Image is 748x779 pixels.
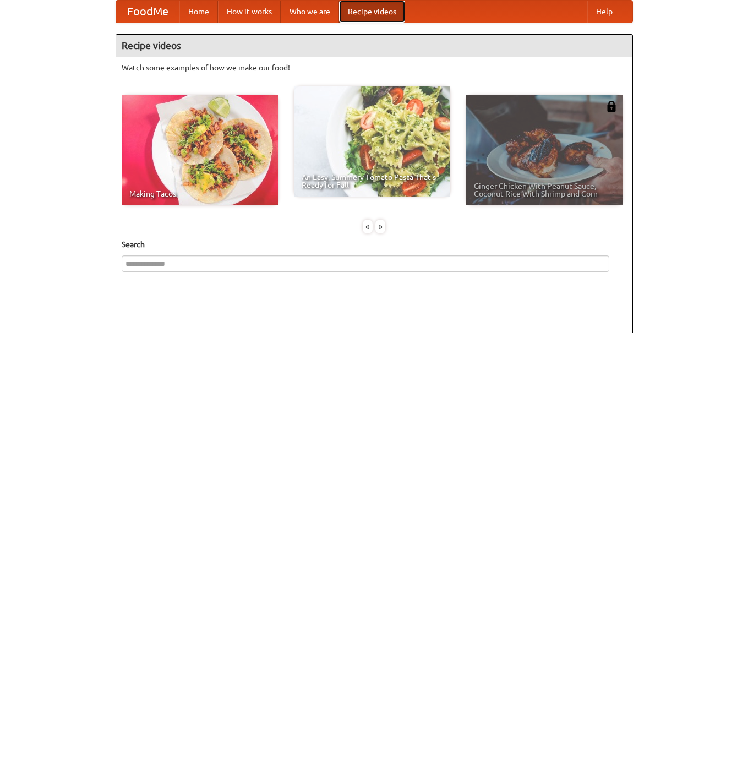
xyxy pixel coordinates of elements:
a: An Easy, Summery Tomato Pasta That's Ready for Fall [294,86,450,197]
img: 483408.png [606,101,617,112]
a: How it works [218,1,281,23]
a: Making Tacos [122,95,278,205]
h4: Recipe videos [116,35,632,57]
div: » [375,220,385,233]
span: Making Tacos [129,190,270,198]
a: FoodMe [116,1,179,23]
p: Watch some examples of how we make our food! [122,62,627,73]
span: An Easy, Summery Tomato Pasta That's Ready for Fall [302,173,443,189]
a: Help [587,1,621,23]
div: « [363,220,373,233]
a: Recipe videos [339,1,405,23]
a: Who we are [281,1,339,23]
h5: Search [122,239,627,250]
a: Home [179,1,218,23]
